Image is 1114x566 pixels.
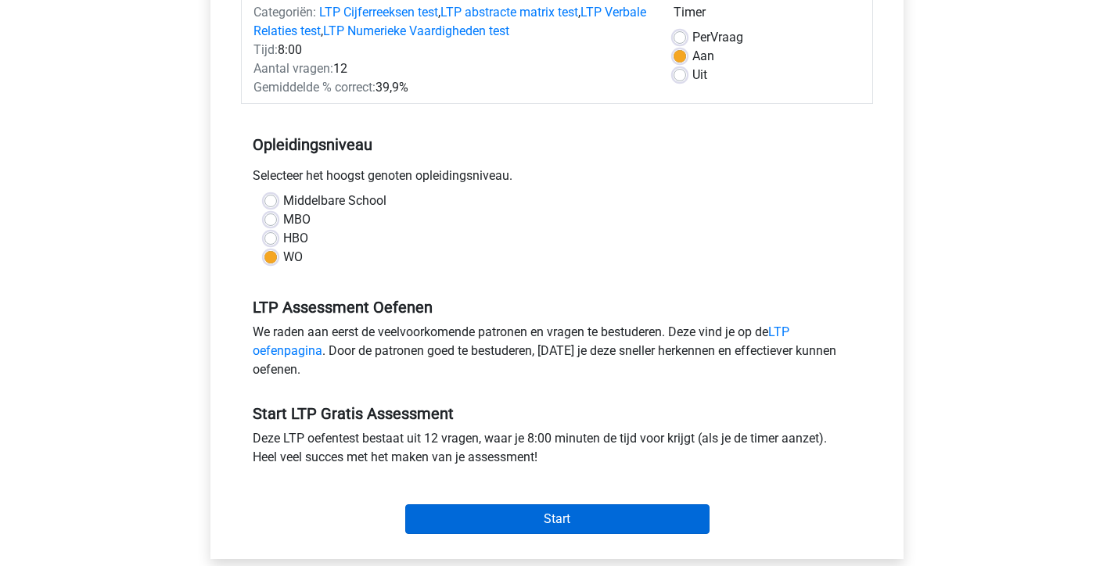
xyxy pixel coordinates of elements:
span: Per [692,30,710,45]
div: Deze LTP oefentest bestaat uit 12 vragen, waar je 8:00 minuten de tijd voor krijgt (als je de tim... [241,429,873,473]
label: WO [283,248,303,267]
a: LTP Cijferreeksen test [319,5,438,20]
a: LTP abstracte matrix test [440,5,578,20]
div: 8:00 [242,41,662,59]
h5: Start LTP Gratis Assessment [253,404,861,423]
div: We raden aan eerst de veelvoorkomende patronen en vragen te bestuderen. Deze vind je op de . Door... [241,323,873,385]
label: Aan [692,47,714,66]
span: Categoriën: [253,5,316,20]
div: Selecteer het hoogst genoten opleidingsniveau. [241,167,873,192]
input: Start [405,504,710,534]
label: Vraag [692,28,743,47]
label: Middelbare School [283,192,386,210]
span: Gemiddelde % correct: [253,80,376,95]
a: LTP Numerieke Vaardigheden test [323,23,509,38]
div: 39,9% [242,78,662,97]
div: 12 [242,59,662,78]
span: Aantal vragen: [253,61,333,76]
label: MBO [283,210,311,229]
div: , , , [242,3,662,41]
div: Timer [674,3,861,28]
h5: LTP Assessment Oefenen [253,298,861,317]
label: HBO [283,229,308,248]
label: Uit [692,66,707,84]
span: Tijd: [253,42,278,57]
h5: Opleidingsniveau [253,129,861,160]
